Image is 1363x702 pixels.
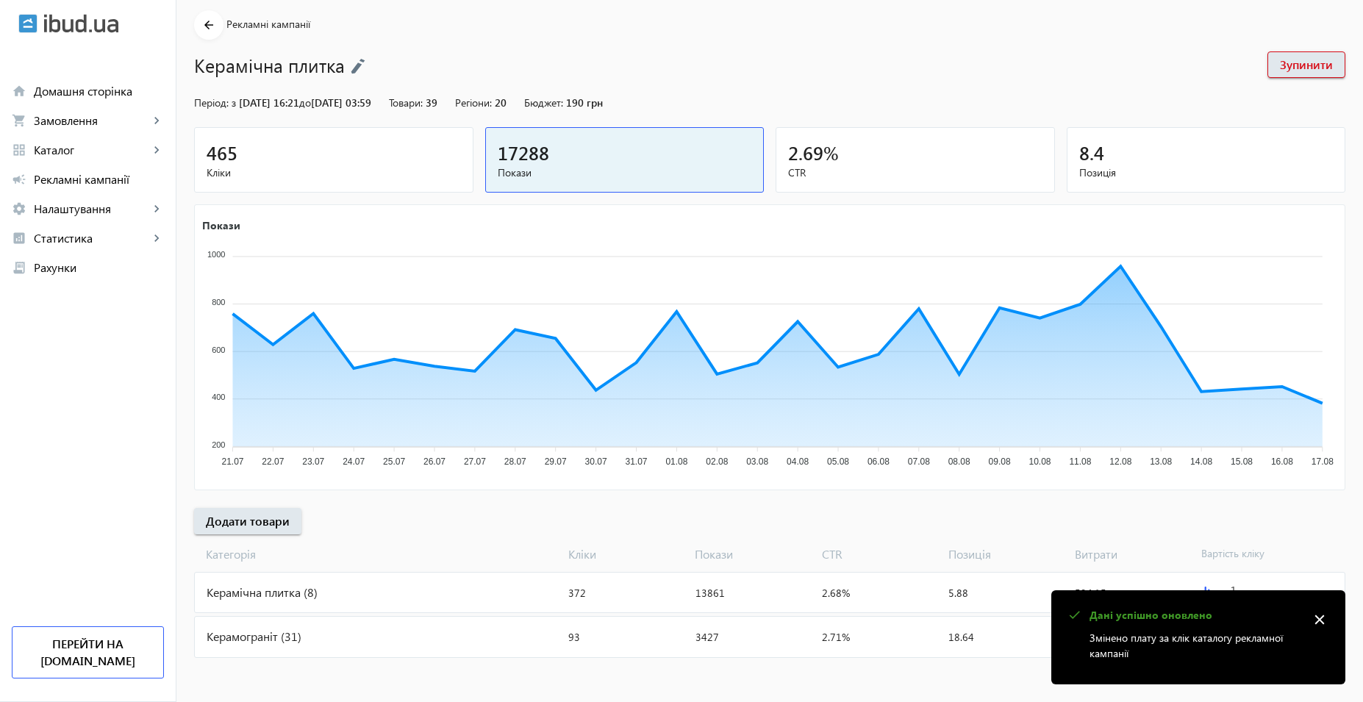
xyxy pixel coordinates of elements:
span: 93 [568,630,580,644]
tspan: 29.07 [545,456,567,467]
tspan: 1000 [207,250,225,259]
span: Товари: [389,96,423,110]
span: % [823,140,839,165]
button: Зупинити [1267,51,1345,78]
tspan: 26.07 [423,456,446,467]
tspan: 200 [212,440,225,449]
span: 13861 [695,586,725,600]
tspan: 600 [212,345,225,354]
span: 2.71% [822,630,850,644]
span: 39 [426,96,437,110]
span: Рахунки [34,260,164,275]
mat-icon: check [1065,606,1084,625]
span: 2.68% [822,586,850,600]
tspan: 27.07 [464,456,486,467]
span: 2.69 [788,140,823,165]
mat-icon: home [12,84,26,99]
tspan: 01.08 [665,456,687,467]
span: CTR [816,546,942,562]
mat-icon: keyboard_arrow_right [149,231,164,246]
span: Покази [689,546,815,562]
a: Перейти на [DOMAIN_NAME] [12,626,164,678]
span: [DATE] 16:21 [DATE] 03:59 [239,96,371,110]
span: 18.64 [948,630,974,644]
span: 20 [495,96,507,110]
span: 372 [568,586,586,600]
mat-icon: grid_view [12,143,26,157]
mat-icon: receipt_long [12,260,26,275]
mat-icon: keyboard_arrow_right [149,113,164,128]
tspan: 17.08 [1312,456,1334,467]
span: Покази [498,165,752,180]
span: Каталог [34,143,149,157]
tspan: 06.08 [867,456,890,467]
mat-icon: shopping_cart [12,113,26,128]
span: Регіони: [455,96,492,110]
img: ibud_text.svg [44,14,118,33]
mat-icon: keyboard_arrow_right [149,201,164,216]
tspan: 14.08 [1190,456,1212,467]
mat-icon: arrow_back [200,16,218,35]
tspan: 800 [212,298,225,307]
span: 190 грн [566,96,603,110]
span: Вартість кліку [1195,546,1322,562]
h1: Керамічна плитка [194,52,1253,78]
text: Покази [202,218,240,232]
mat-icon: close [1309,609,1331,631]
tspan: 25.07 [383,456,405,467]
span: Категорія [194,546,562,562]
span: Позиція [1079,165,1334,180]
span: Додати товари [206,513,290,529]
tspan: 13.08 [1150,456,1172,467]
span: 8.4 [1079,140,1104,165]
tspan: 30.07 [585,456,607,467]
p: Змінено плату за клік каталогу рекламної кампанії [1090,630,1300,661]
tspan: 24.07 [343,456,365,467]
span: Період: з [194,96,236,110]
span: Рекламні кампанії [226,17,310,31]
tspan: 08.08 [948,456,970,467]
tspan: 31.07 [625,456,647,467]
span: Кліки [207,165,461,180]
mat-icon: keyboard_arrow_right [149,143,164,157]
tspan: 400 [212,393,225,401]
tspan: 12.08 [1109,456,1131,467]
span: 5.88 [948,586,968,600]
span: Рекламні кампанії [34,172,164,187]
tspan: 23.07 [302,456,324,467]
span: Витрати [1069,546,1195,562]
span: 3427 [695,630,719,644]
span: Домашня сторінка [34,84,164,99]
span: Зупинити [1280,57,1333,73]
tspan: 05.08 [827,456,849,467]
span: Замовлення [34,113,149,128]
mat-icon: campaign [12,172,26,187]
span: Кліки [562,546,689,562]
tspan: 28.07 [504,456,526,467]
tspan: 15.08 [1231,456,1253,467]
tspan: 04.08 [787,456,809,467]
span: Статистика [34,231,149,246]
tspan: 10.08 [1028,456,1051,467]
mat-icon: analytics [12,231,26,246]
tspan: 02.08 [706,456,728,467]
span: Налаштування [34,201,149,216]
tspan: 16.08 [1271,456,1293,467]
span: Бюджет: [524,96,563,110]
span: 17288 [498,140,549,165]
span: CTR [788,165,1042,180]
p: Дані успішно оновлено [1090,608,1300,623]
span: Позиція [942,546,1069,562]
tspan: 03.08 [746,456,768,467]
div: Керамічна плитка (8) [195,573,562,612]
div: Керамограніт (31) [195,617,562,656]
tspan: 21.07 [221,456,243,467]
tspan: 07.08 [908,456,930,467]
button: Додати товари [194,508,301,534]
mat-icon: settings [12,201,26,216]
tspan: 09.08 [989,456,1011,467]
img: ibud.svg [18,14,37,33]
span: до [299,96,311,110]
span: 465 [207,140,237,165]
tspan: 22.07 [262,456,284,467]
